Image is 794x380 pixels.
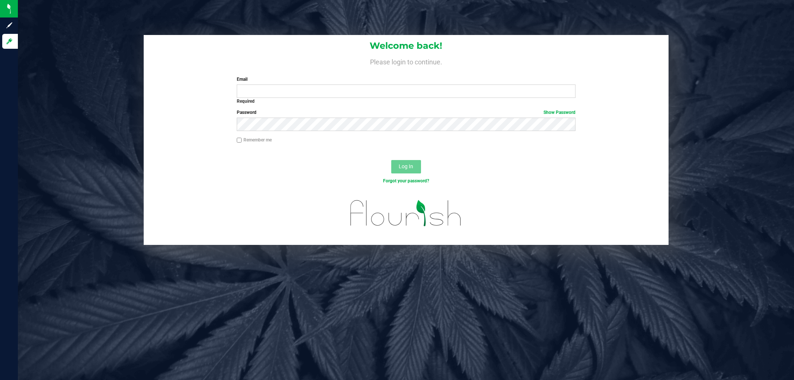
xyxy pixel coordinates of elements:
[237,99,255,104] strong: Required
[391,160,421,173] button: Log In
[340,192,472,234] img: flourish_logo.svg
[237,76,575,83] label: Email
[237,110,256,115] span: Password
[383,178,429,183] a: Forgot your password?
[543,110,575,115] a: Show Password
[144,57,669,66] h4: Please login to continue.
[237,137,272,143] label: Remember me
[6,38,13,45] inline-svg: Log in
[6,22,13,29] inline-svg: Sign up
[144,41,669,51] h1: Welcome back!
[237,138,242,143] input: Remember me
[399,163,413,169] span: Log In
